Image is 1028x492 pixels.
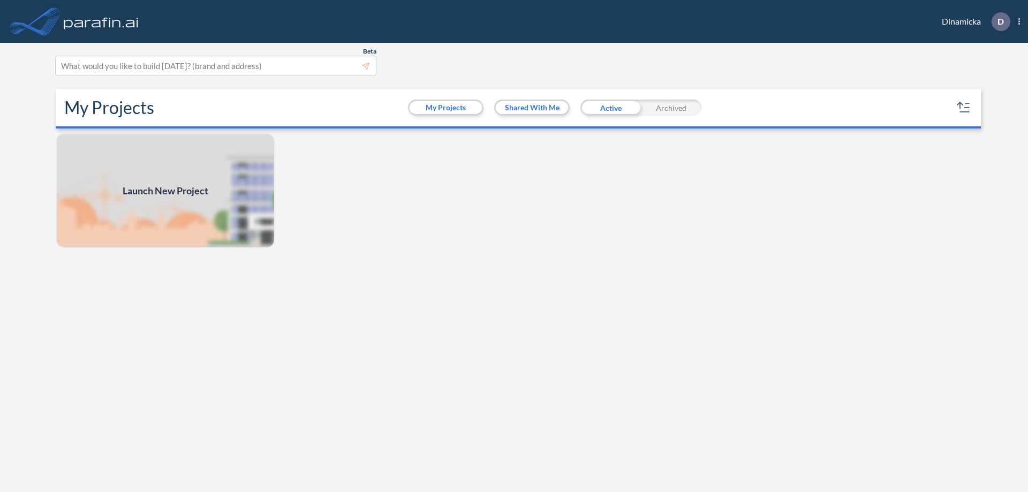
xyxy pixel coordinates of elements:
[62,11,141,32] img: logo
[496,101,568,114] button: Shared With Me
[64,97,154,118] h2: My Projects
[56,133,275,248] img: add
[363,47,376,56] span: Beta
[997,17,1004,26] p: D
[926,12,1020,31] div: Dinamicka
[955,99,972,116] button: sort
[641,100,701,116] div: Archived
[56,133,275,248] a: Launch New Project
[123,184,208,198] span: Launch New Project
[580,100,641,116] div: Active
[410,101,482,114] button: My Projects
